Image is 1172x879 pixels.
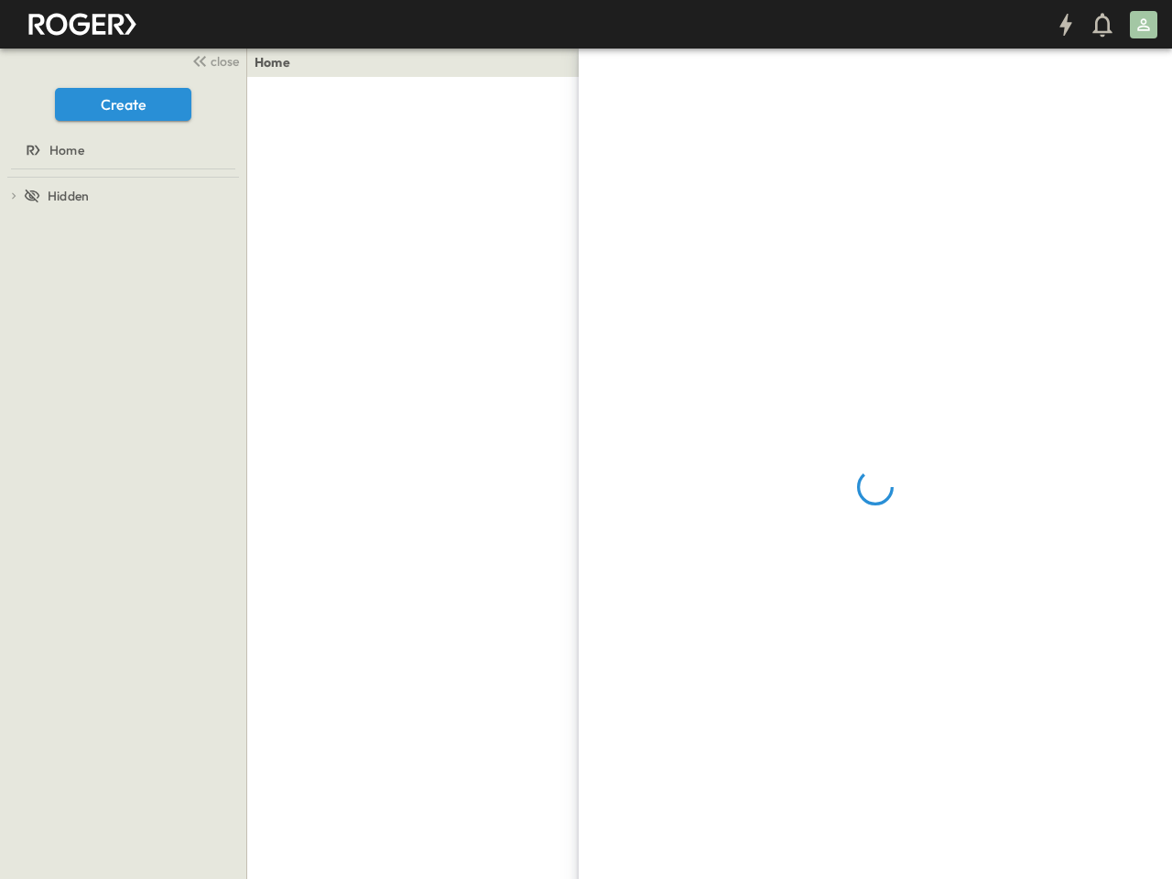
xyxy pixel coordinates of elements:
[49,141,84,159] span: Home
[255,53,290,71] a: Home
[211,52,239,71] span: close
[255,53,301,71] nav: breadcrumbs
[55,88,191,121] button: Create
[48,187,89,205] span: Hidden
